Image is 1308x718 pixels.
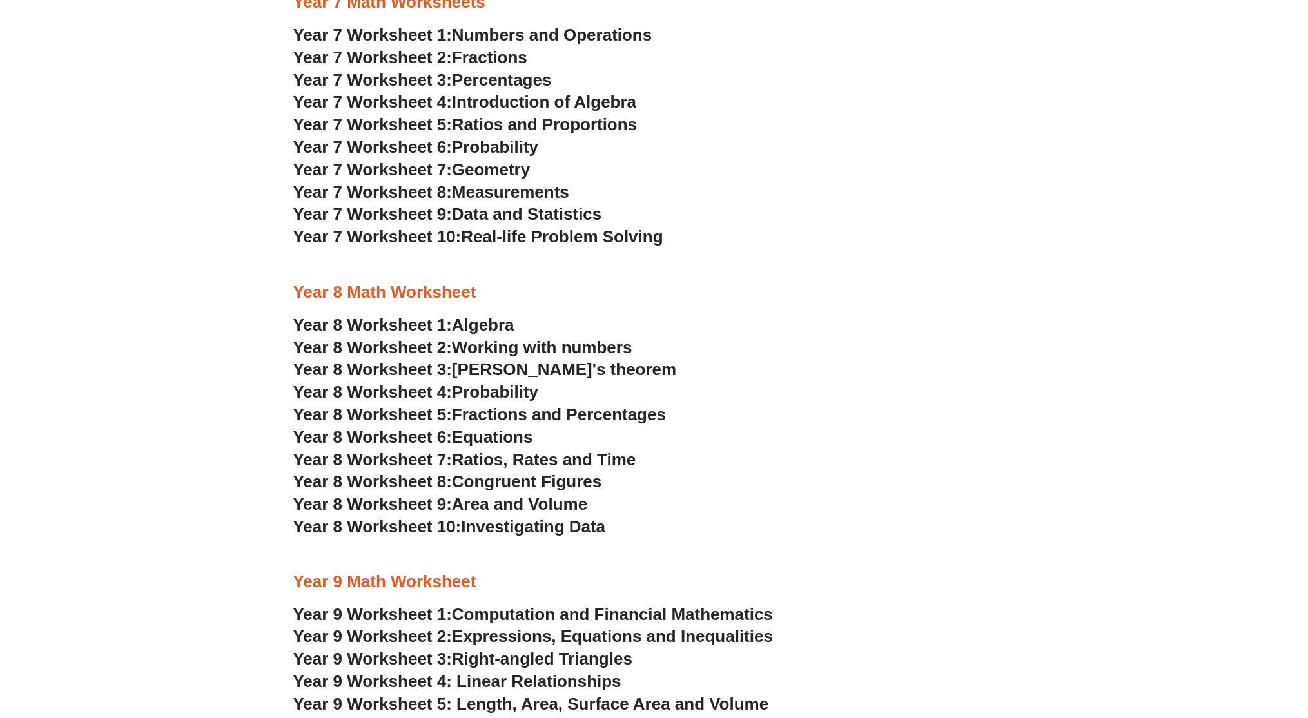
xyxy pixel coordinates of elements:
[293,450,453,469] span: Year 8 Worksheet 7:
[293,650,453,669] span: Year 9 Worksheet 3:
[293,204,602,224] a: Year 7 Worksheet 9:Data and Statistics
[452,160,530,179] span: Geometry
[293,227,462,246] span: Year 7 Worksheet 10:
[293,48,453,67] span: Year 7 Worksheet 2:
[461,227,663,246] span: Real-life Problem Solving
[293,227,663,246] a: Year 7 Worksheet 10:Real-life Problem Solving
[452,25,652,44] span: Numbers and Operations
[293,315,453,335] span: Year 8 Worksheet 1:
[452,650,632,669] span: Right-angled Triangles
[452,427,533,447] span: Equations
[293,160,531,179] a: Year 7 Worksheet 7:Geometry
[293,427,533,447] a: Year 8 Worksheet 6:Equations
[293,137,453,157] span: Year 7 Worksheet 6:
[293,650,633,669] a: Year 9 Worksheet 3:Right-angled Triangles
[293,605,774,625] a: Year 9 Worksheet 1:Computation and Financial Mathematics
[293,92,637,112] a: Year 7 Worksheet 4:Introduction of Algebra
[293,137,539,157] a: Year 7 Worksheet 6:Probability
[293,572,1015,594] h3: Year 9 Math Worksheet
[452,494,587,514] span: Area and Volume
[293,360,453,379] span: Year 8 Worksheet 3:
[293,282,1015,304] h3: Year 8 Math Worksheet
[293,405,667,424] a: Year 8 Worksheet 5:Fractions and Percentages
[452,450,636,469] span: Ratios, Rates and Time
[452,92,636,112] span: Introduction of Algebra
[452,48,527,67] span: Fractions
[293,360,677,379] a: Year 8 Worksheet 3:[PERSON_NAME]'s theorem
[293,472,453,491] span: Year 8 Worksheet 8:
[452,472,601,491] span: Congruent Figures
[293,517,462,536] span: Year 8 Worksheet 10:
[293,517,606,536] a: Year 8 Worksheet 10:Investigating Data
[293,92,453,112] span: Year 7 Worksheet 4:
[293,48,527,67] a: Year 7 Worksheet 2:Fractions
[452,137,538,157] span: Probability
[293,25,652,44] a: Year 7 Worksheet 1:Numbers and Operations
[452,315,514,335] span: Algebra
[293,182,453,202] span: Year 7 Worksheet 8:
[293,405,453,424] span: Year 8 Worksheet 5:
[452,405,666,424] span: Fractions and Percentages
[293,450,636,469] a: Year 8 Worksheet 7:Ratios, Rates and Time
[293,338,453,357] span: Year 8 Worksheet 2:
[293,494,588,514] a: Year 8 Worksheet 9:Area and Volume
[293,25,453,44] span: Year 7 Worksheet 1:
[293,382,539,402] a: Year 8 Worksheet 4:Probability
[461,517,605,536] span: Investigating Data
[293,382,453,402] span: Year 8 Worksheet 4:
[452,182,569,202] span: Measurements
[293,627,453,646] span: Year 9 Worksheet 2:
[293,70,552,90] a: Year 7 Worksheet 3:Percentages
[293,494,453,514] span: Year 8 Worksheet 9:
[452,338,632,357] span: Working with numbers
[452,70,552,90] span: Percentages
[293,115,453,134] span: Year 7 Worksheet 5:
[452,115,637,134] span: Ratios and Proportions
[293,204,453,224] span: Year 7 Worksheet 9:
[452,605,773,625] span: Computation and Financial Mathematics
[452,360,676,379] span: [PERSON_NAME]'s theorem
[293,672,621,692] a: Year 9 Worksheet 4: Linear Relationships
[452,382,538,402] span: Probability
[293,695,769,714] a: Year 9 Worksheet 5: Length, Area, Surface Area and Volume
[293,605,453,625] span: Year 9 Worksheet 1:
[293,427,453,447] span: Year 8 Worksheet 6:
[293,338,632,357] a: Year 8 Worksheet 2:Working with numbers
[293,160,453,179] span: Year 7 Worksheet 7:
[293,115,638,134] a: Year 7 Worksheet 5:Ratios and Proportions
[293,70,453,90] span: Year 7 Worksheet 3:
[293,315,514,335] a: Year 8 Worksheet 1:Algebra
[1094,573,1308,718] iframe: Chat Widget
[452,627,773,646] span: Expressions, Equations and Inequalities
[293,627,774,646] a: Year 9 Worksheet 2:Expressions, Equations and Inequalities
[293,182,569,202] a: Year 7 Worksheet 8:Measurements
[293,472,602,491] a: Year 8 Worksheet 8:Congruent Figures
[452,204,602,224] span: Data and Statistics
